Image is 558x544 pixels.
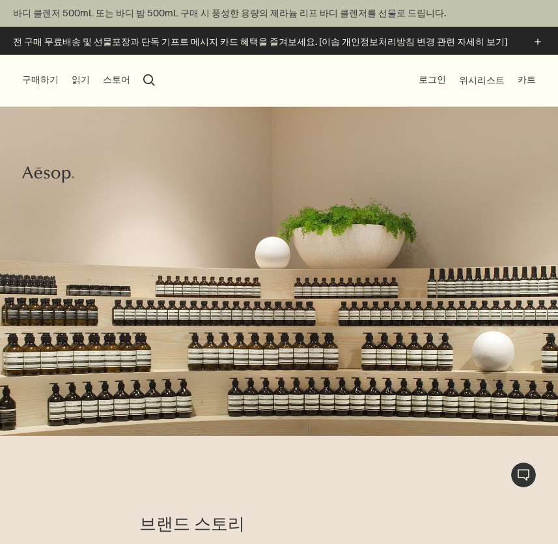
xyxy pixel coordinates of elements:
button: 1:1 채팅 상담 [510,462,537,488]
span: 위시리스트 [459,74,505,86]
nav: supplementary [419,55,536,107]
button: 구매하기 [22,74,59,87]
p: 바디 클렌저 500mL 또는 바디 밤 500mL 구매 시 풍성한 용량의 제라늄 리프 바디 클렌저를 선물로 드립니다. [13,7,545,20]
button: 로그인 [419,74,446,87]
button: 전 구매 무료배송 및 선물포장과 단독 기프트 메시지 카드 혜택을 즐겨보세요. [이솝 개인정보처리방침 변경 관련 자세히 보기] [13,35,545,50]
nav: primary [22,55,155,107]
button: 스토어 [103,74,130,87]
h1: 브랜드 스토리 [139,513,419,536]
button: 검색창 열기 [143,74,155,86]
a: Aesop [19,162,77,191]
button: 카트 [518,74,536,87]
button: 읽기 [72,74,90,87]
svg: Aesop [22,165,74,184]
p: 전 구매 무료배송 및 선물포장과 단독 기프트 메시지 카드 혜택을 즐겨보세요. [이솝 개인정보처리방침 변경 관련 자세히 보기] [13,35,518,49]
a: 위시리스트 [459,74,505,87]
